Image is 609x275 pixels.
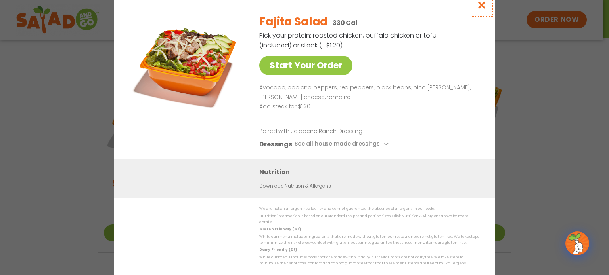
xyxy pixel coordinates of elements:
h2: Fajita Salad [259,13,328,30]
p: While our menu includes ingredients that are made without gluten, our restaurants are not gluten ... [259,234,479,246]
p: Nutrition information is based on our standard recipes and portion sizes. Click Nutrition & Aller... [259,213,479,226]
a: Download Nutrition & Allergens [259,182,331,190]
p: Paired with Jalapeno Ranch Dressing [259,127,406,135]
p: We are not an allergen free facility and cannot guarantee the absence of allergens in our foods. [259,206,479,212]
p: 330 Cal [333,18,358,28]
p: Avocado, poblano peppers, red peppers, black beans, pico [PERSON_NAME], [PERSON_NAME] cheese, rom... [259,83,476,102]
strong: Dairy Friendly (DF) [259,247,297,252]
a: Start Your Order [259,56,352,75]
strong: Gluten Friendly (GF) [259,227,301,231]
button: See all house made dressings [295,139,391,149]
p: Add steak for $1.20 [259,102,476,112]
h3: Nutrition [259,167,483,177]
h3: Dressings [259,139,292,149]
img: Featured product photo for Fajita Salad [132,8,243,118]
img: wpChatIcon [566,232,588,254]
p: While our menu includes foods that are made without dairy, our restaurants are not dairy free. We... [259,254,479,266]
p: Pick your protein: roasted chicken, buffalo chicken or tofu (included) or steak (+$1.20) [259,30,438,50]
